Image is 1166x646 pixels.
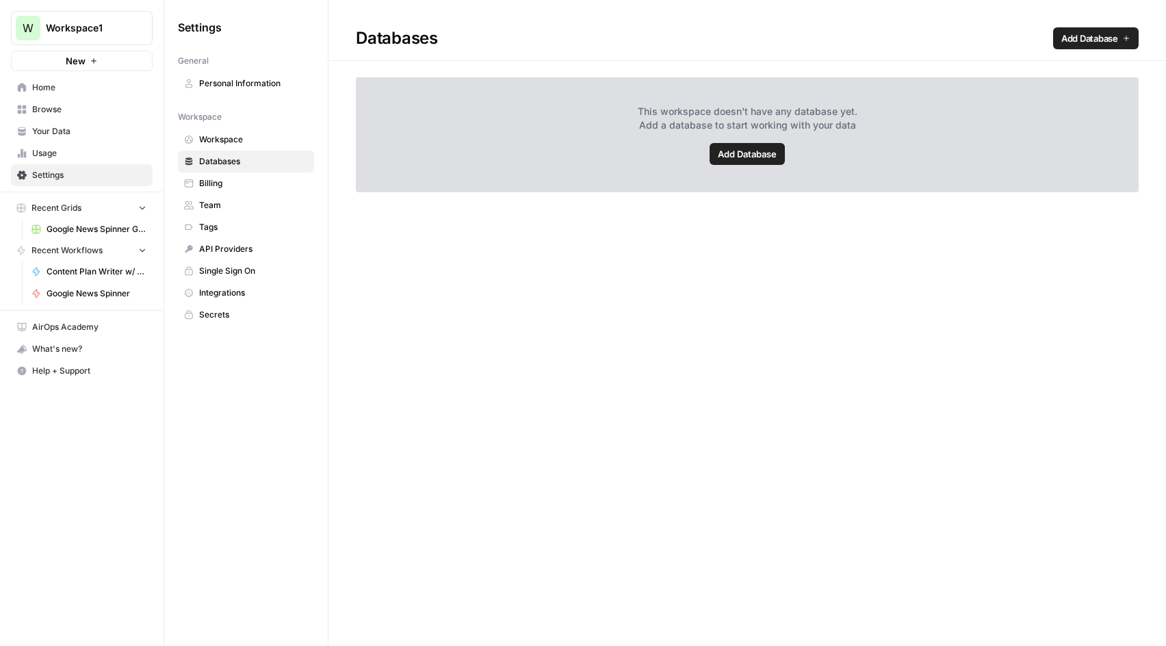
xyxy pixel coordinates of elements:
a: Browse [11,99,153,120]
div: Databases [328,27,1166,49]
span: Workspace [199,133,308,146]
button: What's new? [11,338,153,360]
a: Usage [11,142,153,164]
button: New [11,51,153,71]
span: Integrations [199,287,308,299]
span: Databases [199,155,308,168]
span: Single Sign On [199,265,308,277]
a: Workspace [178,129,314,151]
span: Your Data [32,125,146,138]
button: Workspace: Workspace1 [11,11,153,45]
a: Add Database [1053,27,1139,49]
span: Recent Grids [31,202,81,214]
a: Your Data [11,120,153,142]
span: W [23,20,34,36]
span: Personal Information [199,77,308,90]
a: Add Database [710,143,785,165]
a: Secrets [178,304,314,326]
span: Billing [199,177,308,190]
span: Google News Spinner Grid [47,223,146,235]
span: General [178,55,209,67]
span: Google News Spinner [47,287,146,300]
a: Google News Spinner Grid [25,218,153,240]
a: Tags [178,216,314,238]
span: Add Database [718,147,777,161]
span: Content Plan Writer w/ Visual Suggestions [47,266,146,278]
span: Secrets [199,309,308,321]
a: Home [11,77,153,99]
span: Workspace1 [46,21,129,35]
span: Workspace [178,111,222,123]
span: Team [199,199,308,211]
span: Usage [32,147,146,159]
span: Recent Workflows [31,244,103,257]
a: Personal Information [178,73,314,94]
a: Google News Spinner [25,283,153,305]
span: Settings [32,169,146,181]
span: Settings [178,19,222,36]
a: Settings [11,164,153,186]
span: Home [32,81,146,94]
span: New [66,54,86,68]
a: Single Sign On [178,260,314,282]
a: AirOps Academy [11,316,153,338]
span: Help + Support [32,365,146,377]
a: Integrations [178,282,314,304]
a: Content Plan Writer w/ Visual Suggestions [25,261,153,283]
button: Recent Workflows [11,240,153,261]
button: Help + Support [11,360,153,382]
a: Databases [178,151,314,172]
span: AirOps Academy [32,321,146,333]
a: Team [178,194,314,216]
span: This workspace doesn't have any database yet. Add a database to start working with your data [638,105,857,132]
span: Browse [32,103,146,116]
div: What's new? [12,339,152,359]
span: Tags [199,221,308,233]
span: Add Database [1061,31,1118,45]
button: Recent Grids [11,198,153,218]
a: API Providers [178,238,314,260]
a: Billing [178,172,314,194]
span: API Providers [199,243,308,255]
